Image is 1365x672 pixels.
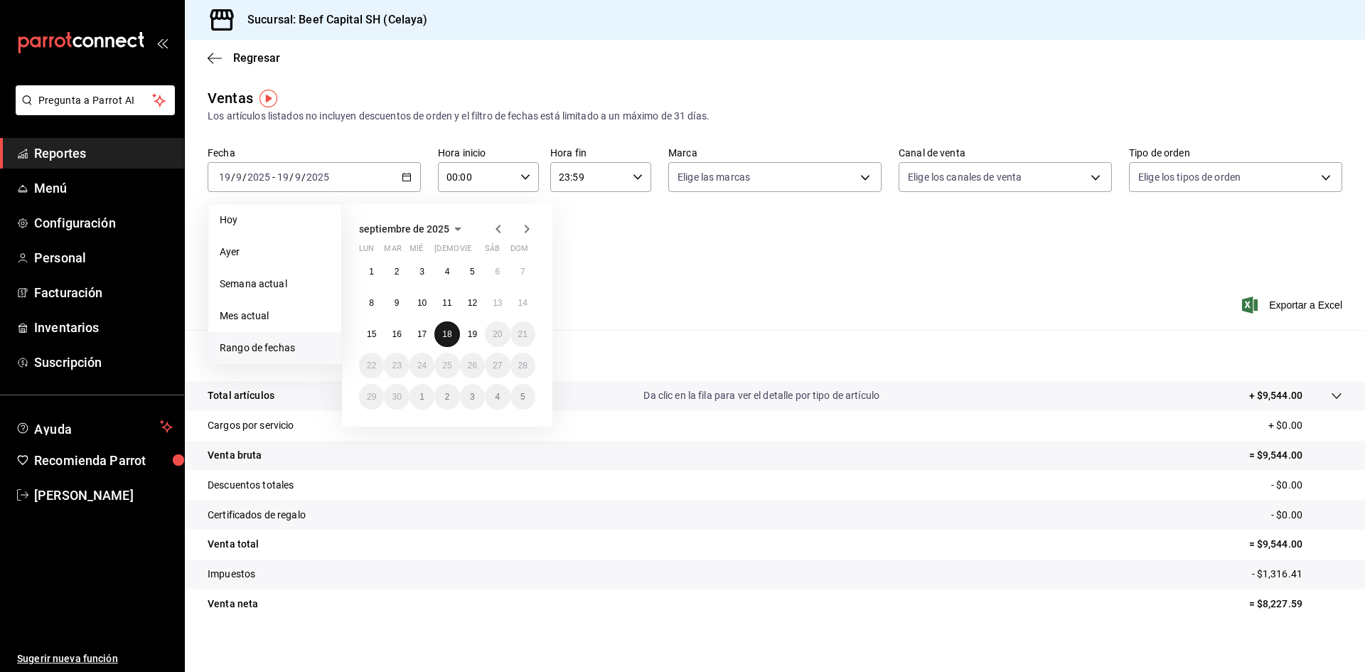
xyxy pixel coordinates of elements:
[442,329,451,339] abbr: 18 de septiembre de 2025
[409,244,423,259] abbr: miércoles
[470,267,475,277] abbr: 5 de septiembre de 2025
[495,267,500,277] abbr: 6 de septiembre de 2025
[1245,297,1342,314] span: Exportar a Excel
[409,353,434,378] button: 24 de septiembre de 2025
[460,259,485,284] button: 5 de septiembre de 2025
[409,384,434,410] button: 1 de octubre de 2025
[34,318,173,337] span: Inventarios
[289,171,294,183] span: /
[384,259,409,284] button: 2 de septiembre de 2025
[384,353,409,378] button: 23 de septiembre de 2025
[384,244,401,259] abbr: martes
[294,171,301,183] input: --
[442,361,451,370] abbr: 25 de septiembre de 2025
[485,321,510,347] button: 20 de septiembre de 2025
[208,51,280,65] button: Regresar
[208,388,274,403] p: Total artículos
[208,418,294,433] p: Cargos por servicio
[1252,567,1342,582] p: - $1,316.41
[1271,508,1342,523] p: - $0.00
[1249,388,1302,403] p: + $9,544.00
[550,148,651,158] label: Hora fin
[442,298,451,308] abbr: 11 de septiembre de 2025
[460,290,485,316] button: 12 de septiembre de 2025
[359,384,384,410] button: 29 de septiembre de 2025
[367,329,376,339] abbr: 15 de septiembre de 2025
[485,244,500,259] abbr: sábado
[485,259,510,284] button: 6 de septiembre de 2025
[233,51,280,65] span: Regresar
[235,171,242,183] input: --
[419,392,424,402] abbr: 1 de octubre de 2025
[395,298,400,308] abbr: 9 de septiembre de 2025
[208,597,258,612] p: Venta neta
[16,85,175,115] button: Pregunta a Parrot AI
[434,321,459,347] button: 18 de septiembre de 2025
[434,353,459,378] button: 25 de septiembre de 2025
[470,392,475,402] abbr: 3 de octubre de 2025
[208,148,421,158] label: Fecha
[493,329,502,339] abbr: 20 de septiembre de 2025
[417,361,427,370] abbr: 24 de septiembre de 2025
[510,244,528,259] abbr: domingo
[384,290,409,316] button: 9 de septiembre de 2025
[460,384,485,410] button: 3 de octubre de 2025
[510,321,535,347] button: 21 de septiembre de 2025
[485,290,510,316] button: 13 de septiembre de 2025
[367,392,376,402] abbr: 29 de septiembre de 2025
[208,508,306,523] p: Certificados de regalo
[520,392,525,402] abbr: 5 de octubre de 2025
[367,361,376,370] abbr: 22 de septiembre de 2025
[445,267,450,277] abbr: 4 de septiembre de 2025
[392,361,401,370] abbr: 23 de septiembre de 2025
[272,171,275,183] span: -
[359,259,384,284] button: 1 de septiembre de 2025
[384,321,409,347] button: 16 de septiembre de 2025
[34,144,173,163] span: Reportes
[359,321,384,347] button: 15 de septiembre de 2025
[510,259,535,284] button: 7 de septiembre de 2025
[231,171,235,183] span: /
[208,347,1342,364] p: Resumen
[220,309,330,324] span: Mes actual
[208,448,262,463] p: Venta bruta
[384,384,409,410] button: 30 de septiembre de 2025
[259,90,277,107] img: Tooltip marker
[10,103,175,118] a: Pregunta a Parrot AI
[236,11,427,28] h3: Sucursal: Beef Capital SH (Celaya)
[493,298,502,308] abbr: 13 de septiembre de 2025
[899,148,1112,158] label: Canal de venta
[510,353,535,378] button: 28 de septiembre de 2025
[409,290,434,316] button: 10 de septiembre de 2025
[417,329,427,339] abbr: 17 de septiembre de 2025
[1129,148,1342,158] label: Tipo de orden
[434,244,518,259] abbr: jueves
[392,392,401,402] abbr: 30 de septiembre de 2025
[460,244,471,259] abbr: viernes
[510,384,535,410] button: 5 de octubre de 2025
[419,267,424,277] abbr: 3 de septiembre de 2025
[369,298,374,308] abbr: 8 de septiembre de 2025
[1249,537,1342,552] p: = $9,544.00
[301,171,306,183] span: /
[485,353,510,378] button: 27 de septiembre de 2025
[1249,448,1342,463] p: = $9,544.00
[409,259,434,284] button: 3 de septiembre de 2025
[359,220,466,238] button: septiembre de 2025
[34,353,173,372] span: Suscripción
[220,213,330,228] span: Hoy
[242,171,247,183] span: /
[34,418,154,435] span: Ayuda
[247,171,271,183] input: ----
[417,298,427,308] abbr: 10 de septiembre de 2025
[495,392,500,402] abbr: 4 de octubre de 2025
[17,651,173,666] span: Sugerir nueva función
[510,290,535,316] button: 14 de septiembre de 2025
[208,567,255,582] p: Impuestos
[359,223,449,235] span: septiembre de 2025
[1249,597,1342,612] p: = $8,227.59
[34,248,173,267] span: Personal
[34,283,173,302] span: Facturación
[668,148,882,158] label: Marca
[395,267,400,277] abbr: 2 de septiembre de 2025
